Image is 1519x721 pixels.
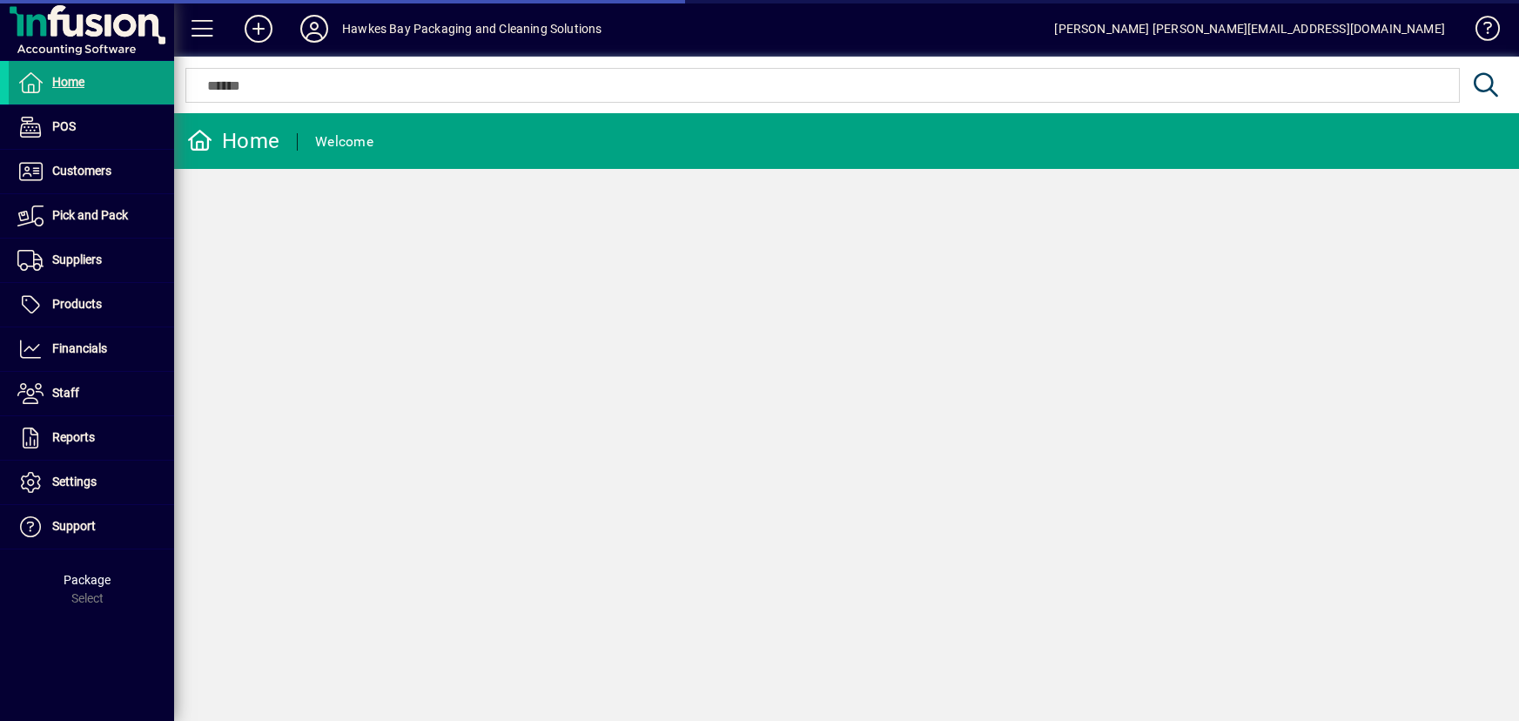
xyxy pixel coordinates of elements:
span: POS [52,119,76,133]
span: Financials [52,341,107,355]
a: Staff [9,372,174,415]
span: Home [52,75,84,89]
span: Reports [52,430,95,444]
span: Staff [52,386,79,400]
div: Hawkes Bay Packaging and Cleaning Solutions [342,15,602,43]
span: Support [52,519,96,533]
a: Pick and Pack [9,194,174,238]
a: POS [9,105,174,149]
div: Welcome [315,128,373,156]
a: Support [9,505,174,549]
span: Products [52,297,102,311]
a: Reports [9,416,174,460]
span: Customers [52,164,111,178]
span: Pick and Pack [52,208,128,222]
span: Settings [52,475,97,489]
span: Suppliers [52,253,102,266]
button: Profile [286,13,342,44]
a: Financials [9,327,174,371]
button: Add [231,13,286,44]
a: Suppliers [9,239,174,282]
div: [PERSON_NAME] [PERSON_NAME][EMAIL_ADDRESS][DOMAIN_NAME] [1054,15,1445,43]
a: Customers [9,150,174,193]
div: Home [187,127,279,155]
a: Settings [9,461,174,504]
a: Knowledge Base [1462,3,1497,60]
span: Package [64,573,111,587]
a: Products [9,283,174,327]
